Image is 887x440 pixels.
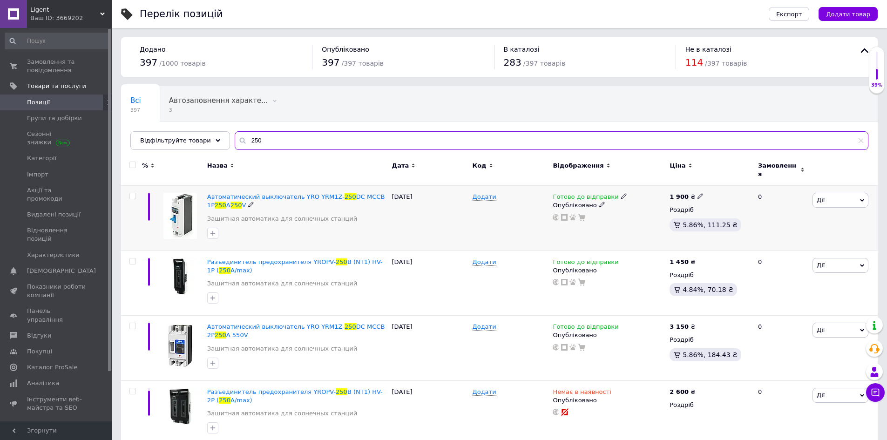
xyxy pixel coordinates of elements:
[553,331,665,339] div: Опубліковано
[504,46,540,53] span: В каталозі
[504,57,521,68] span: 283
[230,202,242,209] span: 250
[342,60,384,67] span: / 397 товарів
[553,201,665,210] div: Опубліковано
[336,258,347,265] span: 250
[390,316,470,381] div: [DATE]
[5,33,110,49] input: Пошук
[826,11,870,18] span: Додати товар
[142,162,148,170] span: %
[226,332,248,338] span: A 550V
[27,154,56,162] span: Категорії
[169,107,268,114] span: 3
[345,323,356,330] span: 250
[523,60,565,67] span: / 397 товарів
[670,388,695,396] div: ₴
[219,397,230,404] span: 250
[670,271,750,279] div: Роздріб
[140,137,211,144] span: Відфільтруйте товари
[30,14,112,22] div: Ваш ID: 3669202
[752,316,810,381] div: 0
[158,258,203,295] img: Разъединитель предохранителя YROPV-250B (NT1) HV-1P (250A/max)
[235,131,868,150] input: Пошук по назві позиції, артикулу і пошуковим запитам
[670,336,750,344] div: Роздріб
[670,323,695,331] div: ₴
[473,323,496,331] span: Додати
[817,196,825,203] span: Дії
[27,186,86,203] span: Акції та промокоди
[670,323,689,330] b: 3 150
[27,332,51,340] span: Відгуки
[553,396,665,405] div: Опубліковано
[553,193,618,203] span: Готово до відправки
[322,46,369,53] span: Опубліковано
[27,267,96,275] span: [DEMOGRAPHIC_DATA]
[207,193,385,209] a: Автоматический выключатель YRO YRM1Z-250DC MCCB 1P250A250V
[140,57,157,68] span: 397
[473,193,496,201] span: Додати
[219,267,230,274] span: 250
[30,6,100,14] span: Ligent
[685,46,731,53] span: Не в каталозі
[866,383,885,402] button: Чат з покупцем
[670,258,695,266] div: ₴
[670,162,685,170] span: Ціна
[27,420,86,436] span: Управління сайтом
[207,388,383,404] span: B (NT1) HV-2P (
[869,82,884,88] div: 39%
[27,347,52,356] span: Покупці
[817,262,825,269] span: Дії
[670,193,704,201] div: ₴
[207,162,228,170] span: Назва
[473,388,496,396] span: Додати
[683,351,738,359] span: 5.86%, 184.43 ₴
[207,388,383,404] a: Разъединитель предохранителя YROPV-250B (NT1) HV-2P (250A/max)
[207,409,357,418] a: Защитная автоматика для солнечных станций
[159,60,205,67] span: / 1000 товарів
[207,323,345,330] span: Автоматический выключатель YRO YRM1Z-
[390,186,470,251] div: [DATE]
[130,107,141,114] span: 397
[207,258,383,274] a: Разъединитель предохранителя YROPV-250B (NT1) HV-1P (250A/max)
[27,379,59,387] span: Аналітика
[670,193,689,200] b: 1 900
[207,193,345,200] span: Автоматический выключатель YRO YRM1Z-
[685,57,703,68] span: 114
[207,258,336,265] span: Разъединитель предохранителя YROPV-
[169,96,268,105] span: Автозаповнення характе...
[819,7,878,21] button: Додати товар
[140,9,223,19] div: Перелік позицій
[27,307,86,324] span: Панель управління
[473,258,496,266] span: Додати
[207,279,357,288] a: Защитная автоматика для солнечных станций
[27,82,86,90] span: Товари та послуги
[207,215,357,223] a: Защитная автоматика для солнечных станций
[553,266,665,275] div: Опубліковано
[230,397,252,404] span: A/max)
[769,7,810,21] button: Експорт
[758,162,798,178] span: Замовлення
[207,345,357,353] a: Защитная автоматика для солнечных станций
[553,162,603,170] span: Відображення
[207,323,385,338] a: Автоматический выключатель YRO YRM1Z-250DC MCCB 2P250A 550V
[473,162,487,170] span: Код
[683,221,738,229] span: 5.86%, 111.25 ₴
[27,170,48,179] span: Імпорт
[27,283,86,299] span: Показники роботи компанії
[817,392,825,399] span: Дії
[752,250,810,316] div: 0
[130,132,179,140] span: Опубліковані
[242,202,246,209] span: V
[27,251,80,259] span: Характеристики
[553,323,618,333] span: Готово до відправки
[27,114,82,122] span: Групи та добірки
[130,96,141,105] span: Всі
[158,388,203,426] img: Разъединитель предохранителя YROPV-250B (NT1) HV-2P (250A/max)
[705,60,747,67] span: / 397 товарів
[322,57,339,68] span: 397
[230,267,252,274] span: A/max)
[215,332,226,338] span: 250
[776,11,802,18] span: Експорт
[27,226,86,243] span: Відновлення позицій
[27,210,81,219] span: Видалені позиції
